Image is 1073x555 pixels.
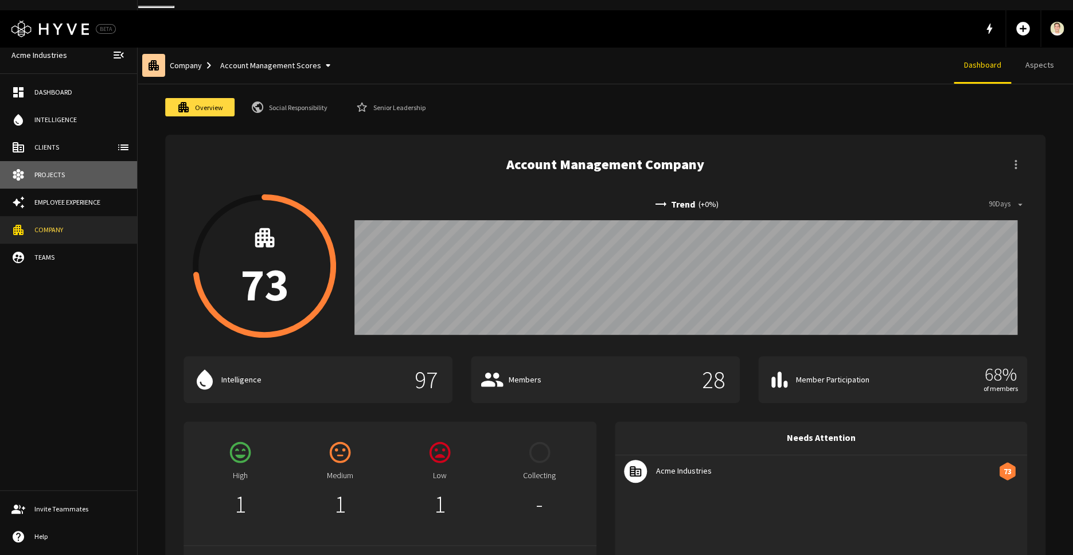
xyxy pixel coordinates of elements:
[344,98,437,116] a: Senior Leadership
[986,196,1027,213] button: 90Days
[34,252,126,263] div: Teams
[34,504,126,514] div: Invite Teammates
[654,197,668,211] span: trending_flat
[221,374,404,386] p: Intelligence
[615,455,1028,487] a: Acme Industries
[34,197,126,208] div: Employee Experience
[34,142,126,153] div: Clients
[193,194,336,338] button: 73
[34,170,126,180] div: Projects
[997,460,1018,482] div: Medium
[34,225,126,235] div: Company
[184,356,452,403] button: Intelligence97
[216,55,340,76] button: Account Management Scores
[34,87,126,97] div: Dashboard
[1010,16,1036,41] button: Add
[239,98,339,116] a: Social Responsibility
[193,368,217,392] span: water_drop
[409,368,443,392] p: 97
[96,24,116,34] div: BETA
[954,47,1068,84] div: client navigation tabs
[954,47,1011,84] a: Dashboard
[506,155,704,174] h5: Account Management Company
[1015,21,1031,37] span: add_circle
[240,261,288,307] p: 73
[112,136,135,159] button: client-list
[1011,47,1068,84] a: Aspects
[671,197,695,211] p: Trend
[1004,465,1012,477] p: 73
[1015,199,1025,209] span: arrow_drop_down
[34,531,126,542] div: Help
[165,98,235,116] a: Overview
[7,45,72,66] a: Acme Industries
[34,115,126,125] div: Intelligence
[170,55,340,76] div: Company
[786,431,855,445] h6: Needs Attention
[11,113,25,127] span: water_drop
[656,465,1000,477] span: Acme Industries
[699,198,719,210] p: ( + 0 %)
[1041,10,1073,47] a: Account
[1050,22,1064,36] img: User Avatar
